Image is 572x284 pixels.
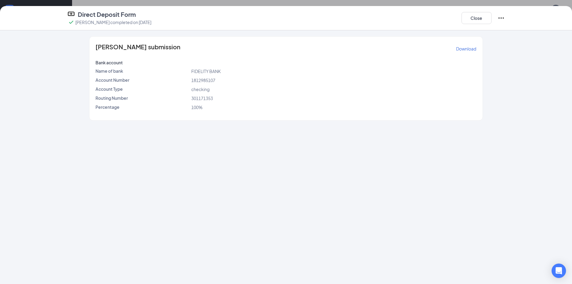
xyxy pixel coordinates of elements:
span: 100% [191,105,203,110]
p: Name of bank [95,68,189,74]
h4: Direct Deposit Form [78,10,136,19]
p: Bank account [95,60,189,66]
span: 1812985107 [191,78,215,83]
svg: DirectDepositIcon [68,10,75,17]
p: Download [456,46,476,52]
p: Routing Number [95,95,189,101]
span: 301171353 [191,96,213,101]
p: Account Number [95,77,189,83]
p: Percentage [95,104,189,110]
span: checking [191,87,210,92]
span: [PERSON_NAME] submission [95,44,180,53]
p: Account Type [95,86,189,92]
button: Close [462,12,492,24]
button: Download [456,44,477,53]
p: [PERSON_NAME] completed on [DATE] [75,19,151,25]
div: Open Intercom Messenger [552,264,566,278]
span: FIDELITY BANK [191,69,221,74]
svg: Checkmark [68,19,75,26]
svg: Ellipses [498,14,505,22]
